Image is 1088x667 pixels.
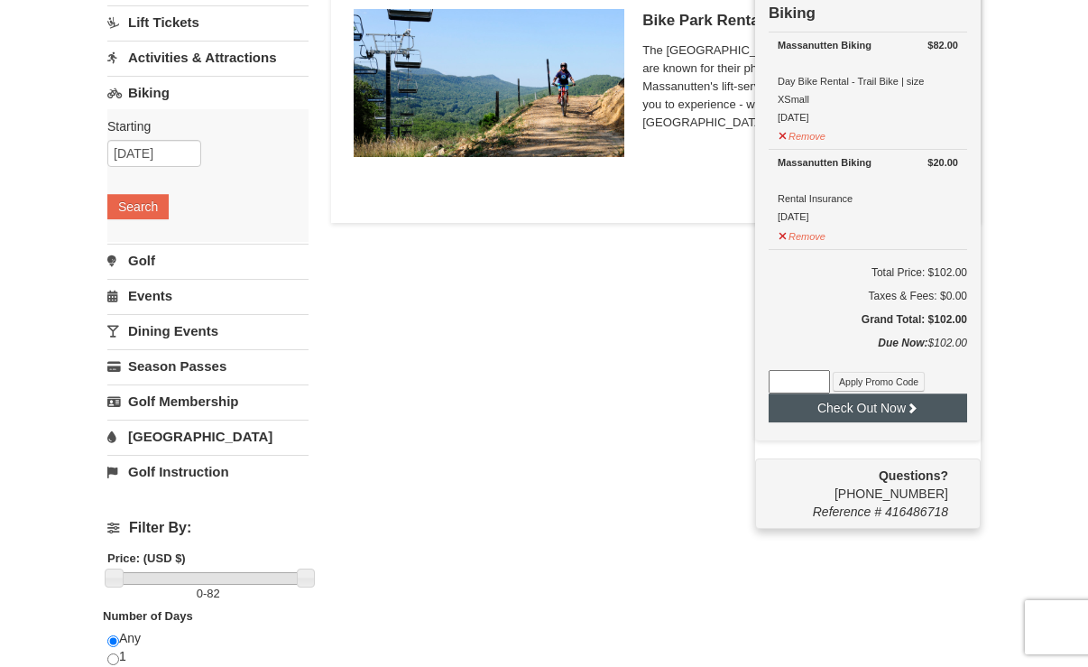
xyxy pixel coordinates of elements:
h6: Total Price: $102.00 [769,264,967,282]
a: Lift Tickets [107,5,309,39]
strong: Number of Days [103,609,193,623]
h5: Bike Park Rental Bikes [642,12,958,30]
strong: Due Now: [878,337,927,349]
h4: Filter By: [107,520,309,536]
span: [PHONE_NUMBER] [769,467,948,501]
a: Biking [107,76,309,109]
a: Golf [107,244,309,277]
img: 6619923-15-103d8a09.jpg [354,9,624,157]
strong: Biking [769,5,816,22]
span: 82 [207,587,219,600]
button: Remove [778,223,826,245]
span: The [GEOGRAPHIC_DATA] and [GEOGRAPHIC_DATA] are known for their phenomenal bike offerings that Ma... [642,42,958,132]
a: Golf Instruction [107,455,309,488]
button: Remove [778,123,826,145]
span: 416486718 [885,505,948,519]
div: Day Bike Rental - Trail Bike | size XSmall [DATE] [778,36,958,126]
strong: $20.00 [927,153,958,171]
label: - [107,585,309,603]
a: [GEOGRAPHIC_DATA] [107,420,309,453]
strong: Questions? [879,468,948,483]
strong: $82.00 [927,36,958,54]
span: Reference # [813,505,881,519]
div: $102.00 [769,334,967,370]
a: Events [107,279,309,312]
a: Dining Events [107,314,309,347]
button: Search [107,194,169,219]
strong: Price: (USD $) [107,551,186,565]
div: Massanutten Biking [778,36,958,54]
div: Taxes & Fees: $0.00 [769,287,967,305]
div: Rental Insurance [DATE] [778,153,958,226]
div: Massanutten Biking [778,153,958,171]
span: 0 [197,587,203,600]
a: Season Passes [107,349,309,383]
label: Starting [107,117,295,135]
button: Apply Promo Code [833,372,925,392]
button: Check Out Now [769,394,967,422]
h5: Grand Total: $102.00 [769,310,967,329]
a: Golf Membership [107,384,309,418]
a: Activities & Attractions [107,41,309,74]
